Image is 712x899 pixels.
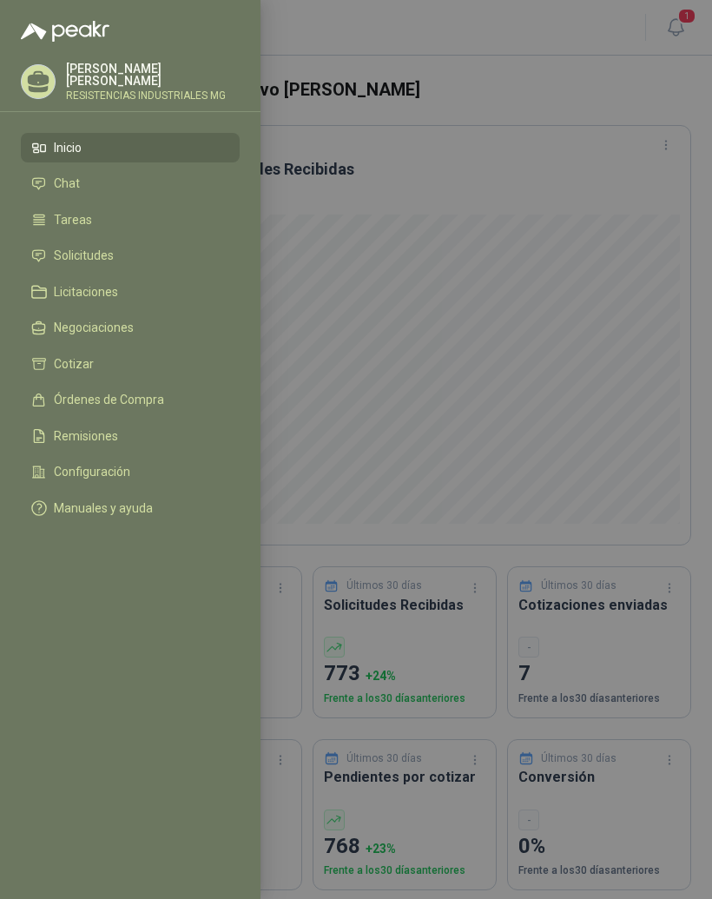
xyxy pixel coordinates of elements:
[21,493,240,523] a: Manuales y ayuda
[54,141,82,155] span: Inicio
[66,90,240,101] p: RESISTENCIAS INDUSTRIALES MG
[21,386,240,415] a: Órdenes de Compra
[54,393,164,407] span: Órdenes de Compra
[21,205,240,235] a: Tareas
[21,421,240,451] a: Remisiones
[54,321,134,334] span: Negociaciones
[54,429,118,443] span: Remisiones
[54,285,118,299] span: Licitaciones
[54,213,92,227] span: Tareas
[21,277,240,307] a: Licitaciones
[21,241,240,271] a: Solicitudes
[66,63,240,87] p: [PERSON_NAME] [PERSON_NAME]
[54,357,94,371] span: Cotizar
[21,169,240,199] a: Chat
[21,458,240,487] a: Configuración
[21,21,109,42] img: Logo peakr
[54,176,80,190] span: Chat
[54,465,130,479] span: Configuración
[21,133,240,162] a: Inicio
[21,349,240,379] a: Cotizar
[21,314,240,343] a: Negociaciones
[54,248,114,262] span: Solicitudes
[54,501,153,515] span: Manuales y ayuda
